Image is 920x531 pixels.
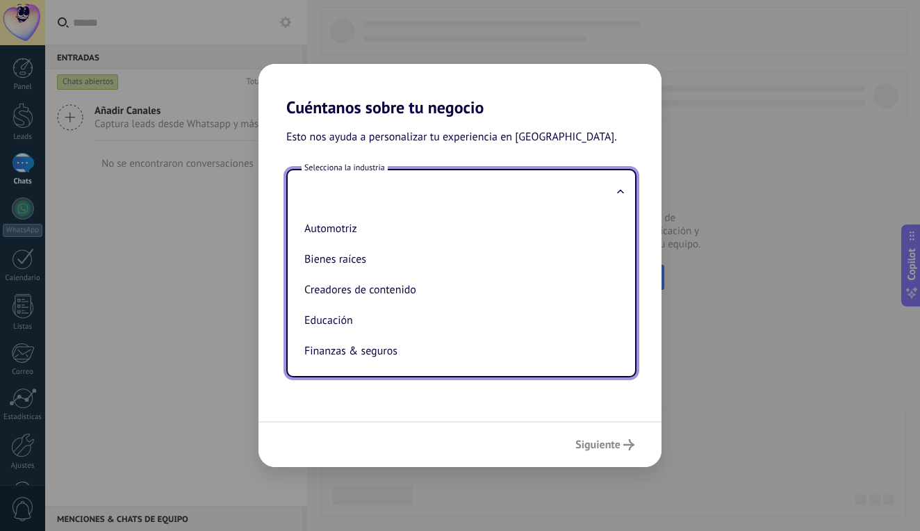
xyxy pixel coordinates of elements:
h2: Cuéntanos sobre tu negocio [258,64,662,117]
span: Esto nos ayuda a personalizar tu experiencia en [GEOGRAPHIC_DATA]. [286,129,617,147]
li: Creadores de contenido [299,275,618,305]
li: Finanzas & seguros [299,336,618,366]
li: Bienes raíces [299,244,618,275]
li: Automotriz [299,213,618,244]
li: Gobierno [299,366,618,397]
li: Educación [299,305,618,336]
